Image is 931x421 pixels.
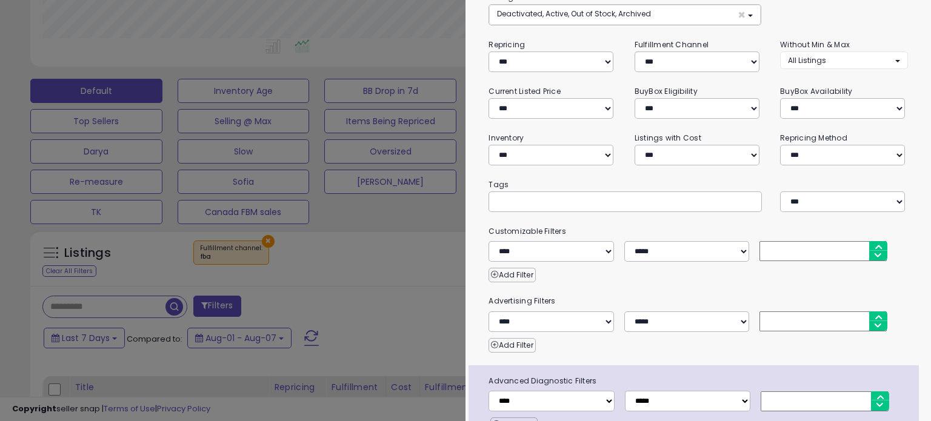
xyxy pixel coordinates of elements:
[780,133,847,143] small: Repricing Method
[489,5,760,25] button: Deactivated, Active, Out of Stock, Archived ×
[497,8,651,19] span: Deactivated, Active, Out of Stock, Archived
[489,86,560,96] small: Current Listed Price
[788,55,826,65] span: All Listings
[635,86,698,96] small: BuyBox Eligibility
[635,133,701,143] small: Listings with Cost
[479,178,916,191] small: Tags
[489,338,535,353] button: Add Filter
[780,51,907,69] button: All Listings
[479,225,916,238] small: Customizable Filters
[780,86,852,96] small: BuyBox Availability
[738,8,746,21] span: ×
[479,374,918,388] span: Advanced Diagnostic Filters
[489,133,524,143] small: Inventory
[635,39,709,50] small: Fulfillment Channel
[780,39,850,50] small: Without Min & Max
[489,268,535,282] button: Add Filter
[479,294,916,308] small: Advertising Filters
[489,39,525,50] small: Repricing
